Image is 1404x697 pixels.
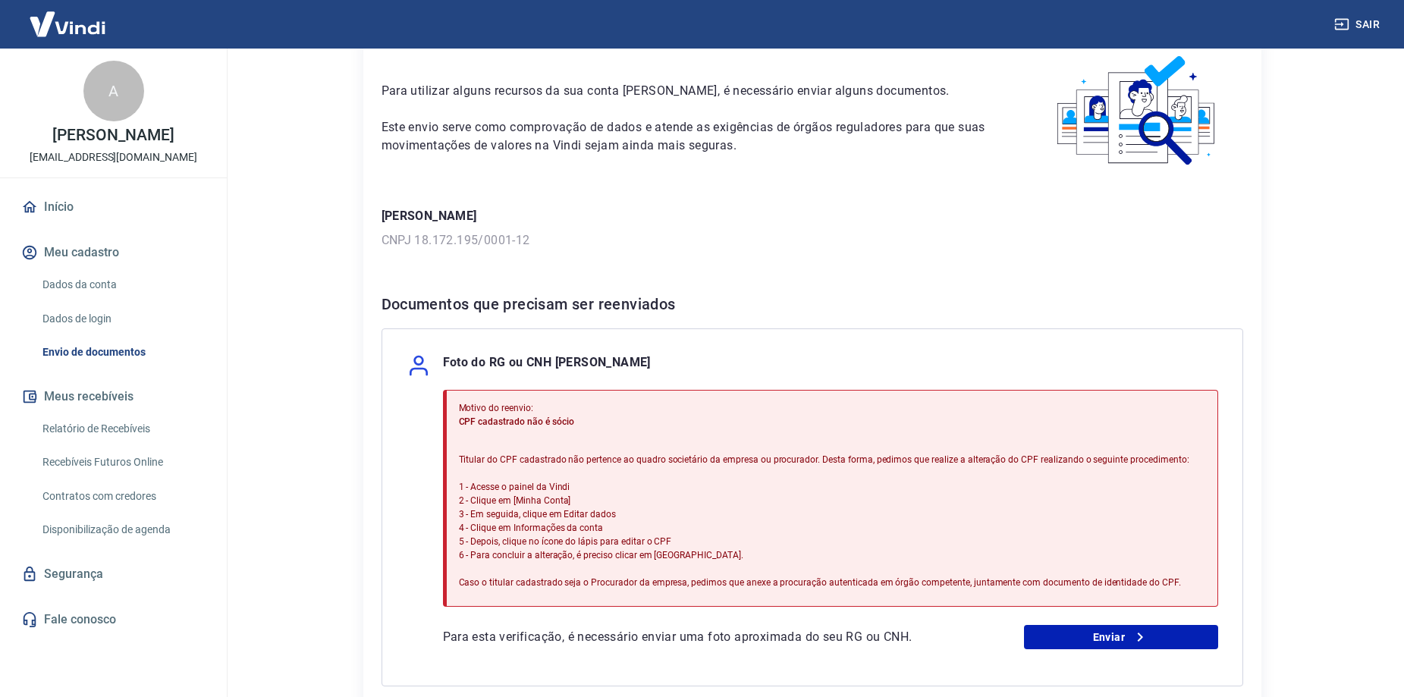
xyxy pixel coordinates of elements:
a: Dados da conta [36,269,209,300]
a: Início [18,190,209,224]
div: A [83,61,144,121]
p: [EMAIL_ADDRESS][DOMAIN_NAME] [30,149,197,165]
p: CNPJ 18.172.195/0001-12 [382,231,1243,250]
button: Meus recebíveis [18,380,209,413]
button: Sair [1331,11,1386,39]
a: Segurança [18,557,209,591]
a: Disponibilização de agenda [36,514,209,545]
p: Titular do CPF cadastrado não pertence ao quadro societário da empresa ou procurador. Desta forma... [459,453,1189,589]
span: CPF cadastrado não é sócio [459,416,574,427]
a: Dados de login [36,303,209,334]
a: Recebíveis Futuros Online [36,447,209,478]
a: Relatório de Recebíveis [36,413,209,444]
p: [PERSON_NAME] [382,207,1243,225]
p: Motivo do reenvio: [459,401,1189,415]
img: waiting_documents.41d9841a9773e5fdf392cede4d13b617.svg [1032,52,1243,171]
p: Este envio serve como comprovação de dados e atende as exigências de órgãos reguladores para que ... [382,118,995,155]
img: user.af206f65c40a7206969b71a29f56cfb7.svg [407,353,431,378]
a: Fale conosco [18,603,209,636]
img: Vindi [18,1,117,47]
p: Para esta verificação, é necessário enviar uma foto aproximada do seu RG ou CNH. [443,628,947,646]
p: Para utilizar alguns recursos da sua conta [PERSON_NAME], é necessário enviar alguns documentos. [382,82,995,100]
p: [PERSON_NAME] [52,127,174,143]
h6: Documentos que precisam ser reenviados [382,292,1243,316]
button: Meu cadastro [18,236,209,269]
a: Contratos com credores [36,481,209,512]
p: Foto do RG ou CNH [PERSON_NAME] [443,353,651,378]
a: Enviar [1024,625,1218,649]
a: Envio de documentos [36,337,209,368]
